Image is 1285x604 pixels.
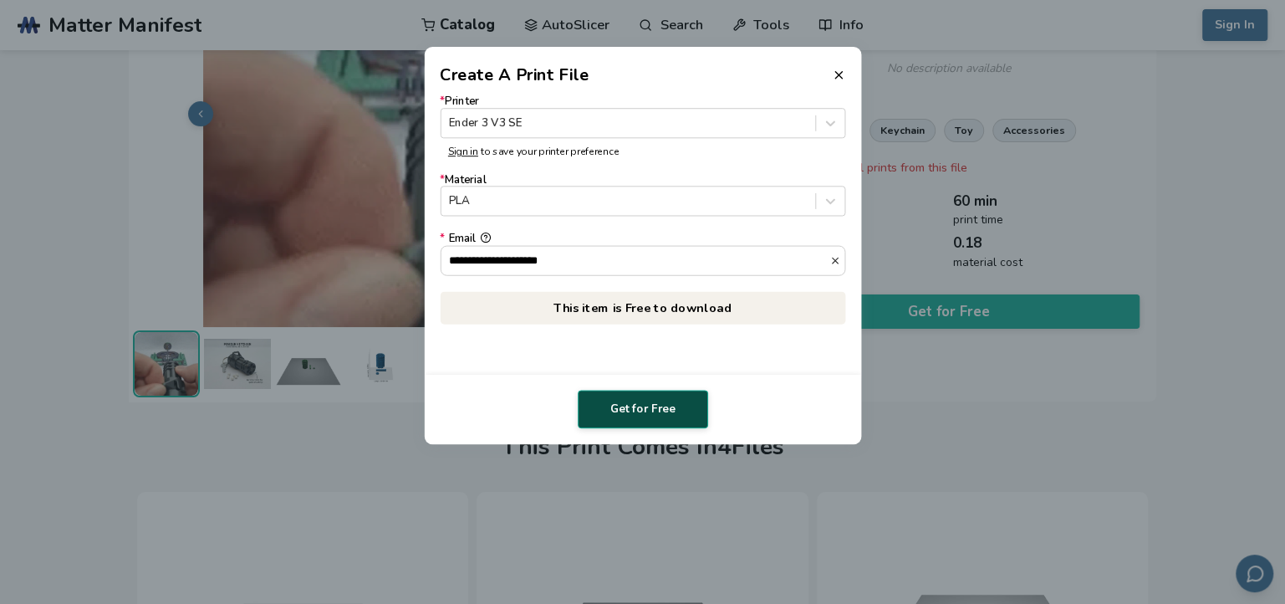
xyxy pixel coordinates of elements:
div: Email [440,233,845,245]
label: Material [440,173,845,216]
input: *Email [441,246,829,274]
p: to save your printer preference [448,146,838,158]
a: Sign in [448,145,478,158]
label: Printer [440,95,845,138]
p: This item is Free to download [440,291,845,324]
button: *Email [829,255,844,266]
button: Get for Free [578,390,708,428]
h2: Create A Print File [440,63,589,87]
input: *MaterialPLA [449,195,452,207]
button: *Email [480,233,491,243]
